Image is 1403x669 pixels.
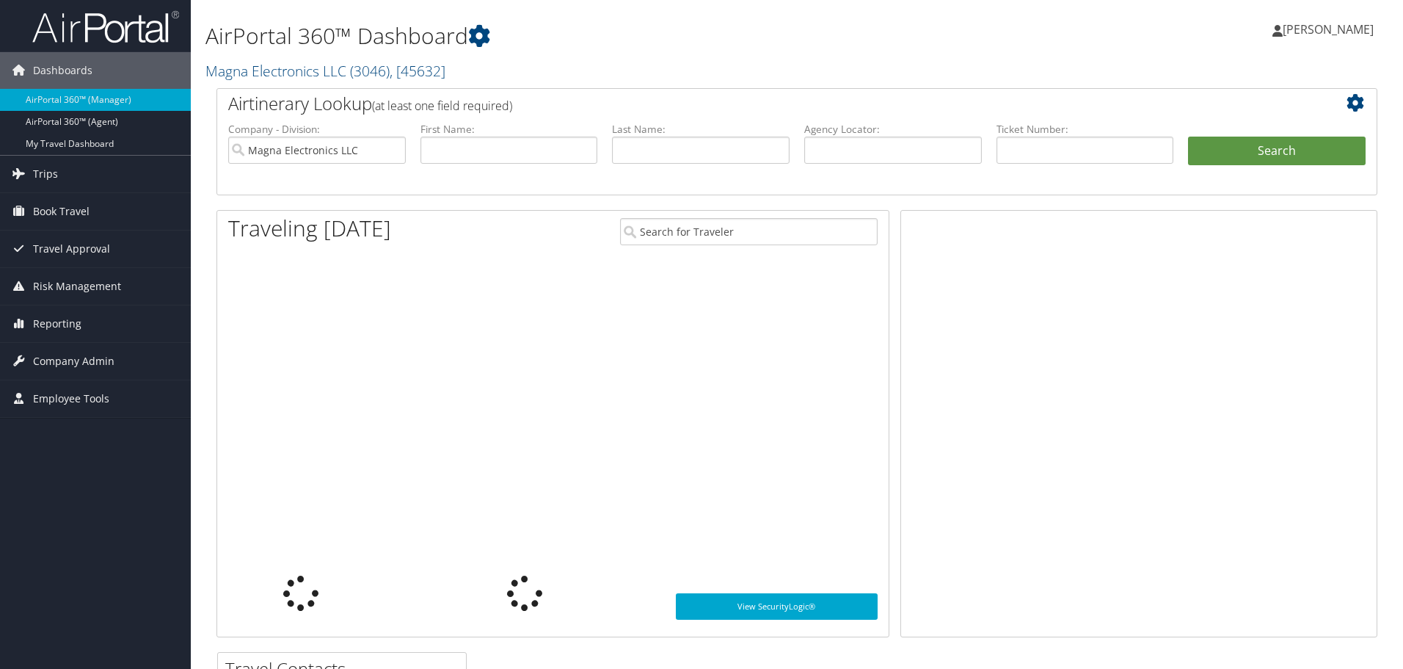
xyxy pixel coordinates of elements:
span: Book Travel [33,193,90,230]
span: , [ 45632 ] [390,61,445,81]
span: ( 3046 ) [350,61,390,81]
input: Search for Traveler [620,218,878,245]
a: Magna Electronics LLC [205,61,445,81]
label: Agency Locator: [804,122,982,137]
img: airportal-logo.png [32,10,179,44]
label: Ticket Number: [996,122,1174,137]
h1: AirPortal 360™ Dashboard [205,21,994,51]
a: View SecurityLogic® [676,593,878,620]
span: Dashboards [33,52,92,89]
label: Company - Division: [228,122,406,137]
button: Search [1188,137,1366,166]
span: Reporting [33,305,81,342]
span: Travel Approval [33,231,110,267]
span: (at least one field required) [372,98,512,114]
span: Employee Tools [33,380,109,417]
label: First Name: [420,122,598,137]
span: Risk Management [33,268,121,305]
span: Trips [33,156,58,192]
h2: Airtinerary Lookup [228,91,1269,116]
h1: Traveling [DATE] [228,213,391,244]
label: Last Name: [612,122,790,137]
a: [PERSON_NAME] [1272,7,1388,51]
span: Company Admin [33,343,114,380]
span: [PERSON_NAME] [1283,21,1374,37]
